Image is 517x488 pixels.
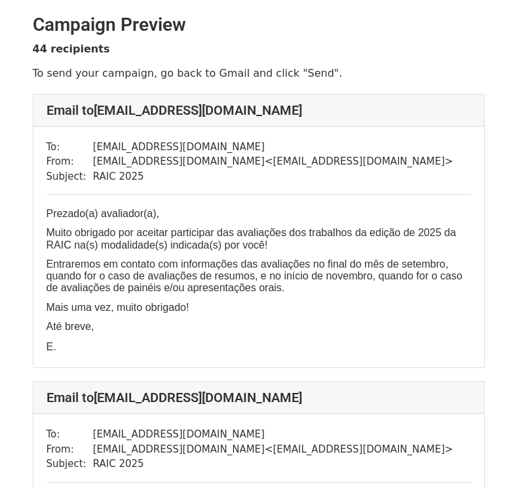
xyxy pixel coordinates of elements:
td: From: [47,154,93,169]
td: [EMAIL_ADDRESS][DOMAIN_NAME] [93,427,453,442]
span: E. [47,341,56,352]
h2: Campaign Preview [33,14,485,36]
p: Muito obrigado por aceitar participar das avaliações dos trabalhos da edição de 2025 da RAIC na(s... [47,227,471,251]
td: [EMAIL_ADDRESS][DOMAIN_NAME] [93,140,453,155]
td: Subject: [47,169,93,184]
strong: 44 recipients [33,43,110,55]
p: Até breve, [47,321,471,333]
h4: Email to [EMAIL_ADDRESS][DOMAIN_NAME] [47,390,471,405]
h4: Email to [EMAIL_ADDRESS][DOMAIN_NAME] [47,102,471,118]
span: Prezado(a) avaliador(a), [47,208,160,219]
p: Mais uma vez, muito obrigado! [47,302,471,314]
td: [EMAIL_ADDRESS][DOMAIN_NAME] < [EMAIL_ADDRESS][DOMAIN_NAME] > [93,442,453,457]
td: RAIC 2025 [93,457,453,472]
td: To: [47,140,93,155]
td: RAIC 2025 [93,169,453,184]
td: [EMAIL_ADDRESS][DOMAIN_NAME] < [EMAIL_ADDRESS][DOMAIN_NAME] > [93,154,453,169]
p: To send your campaign, go back to Gmail and click "Send". [33,66,485,80]
td: From: [47,442,93,457]
td: To: [47,427,93,442]
p: Entraremos em contato com informações das avaliações no final do mês de setembro, quando for o ca... [47,258,471,295]
td: Subject: [47,457,93,472]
